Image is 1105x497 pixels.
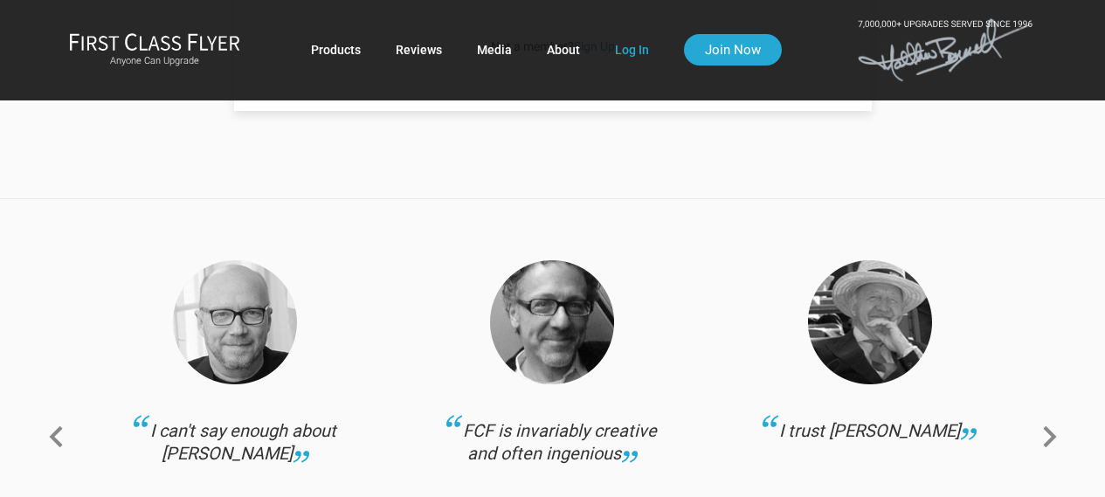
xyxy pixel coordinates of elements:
small: Anyone Can Upgrade [69,55,240,67]
img: Haggis-v2.png [173,260,297,384]
a: Next slide [1036,419,1064,464]
a: About [547,34,580,66]
a: Media [477,34,512,66]
img: Thomas.png [490,260,614,384]
a: Products [311,34,361,66]
img: Collins.png [808,260,932,384]
a: Log In [615,34,649,66]
img: First Class Flyer [69,32,240,51]
a: First Class FlyerAnyone Can Upgrade [69,32,240,67]
a: Reviews [396,34,442,66]
a: Previous slide [42,419,70,464]
a: Join Now [684,34,782,66]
